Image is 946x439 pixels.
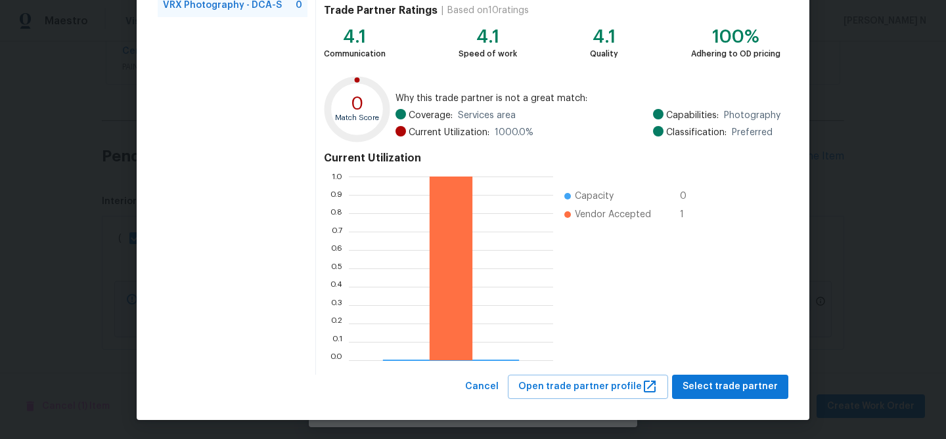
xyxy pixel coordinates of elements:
[330,246,342,254] text: 0.6
[495,126,533,139] span: 1000.0 %
[324,47,386,60] div: Communication
[732,126,773,139] span: Preferred
[683,379,778,395] span: Select trade partner
[724,109,780,122] span: Photography
[666,109,719,122] span: Capabilities:
[575,190,614,203] span: Capacity
[691,47,780,60] div: Adhering to OD pricing
[438,4,447,17] div: |
[330,356,342,364] text: 0.0
[691,30,780,43] div: 100%
[590,47,618,60] div: Quality
[590,30,618,43] div: 4.1
[458,109,516,122] span: Services area
[332,338,342,346] text: 0.1
[672,375,788,399] button: Select trade partner
[324,30,386,43] div: 4.1
[409,126,489,139] span: Current Utilization:
[459,30,517,43] div: 4.1
[409,109,453,122] span: Coverage:
[335,114,379,121] text: Match Score
[395,92,780,105] span: Why this trade partner is not a great match:
[680,208,701,221] span: 1
[330,191,342,199] text: 0.9
[465,379,499,395] span: Cancel
[459,47,517,60] div: Speed of work
[324,152,780,165] h4: Current Utilization
[332,228,342,236] text: 0.7
[324,4,438,17] h4: Trade Partner Ratings
[330,264,342,272] text: 0.5
[330,320,342,327] text: 0.2
[575,208,651,221] span: Vendor Accepted
[666,126,727,139] span: Classification:
[680,190,701,203] span: 0
[518,379,658,395] span: Open trade partner profile
[460,375,504,399] button: Cancel
[447,4,529,17] div: Based on 10 ratings
[330,209,342,217] text: 0.8
[330,283,342,291] text: 0.4
[332,173,342,180] text: 1.0
[330,301,342,309] text: 0.3
[351,94,364,113] text: 0
[508,375,668,399] button: Open trade partner profile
